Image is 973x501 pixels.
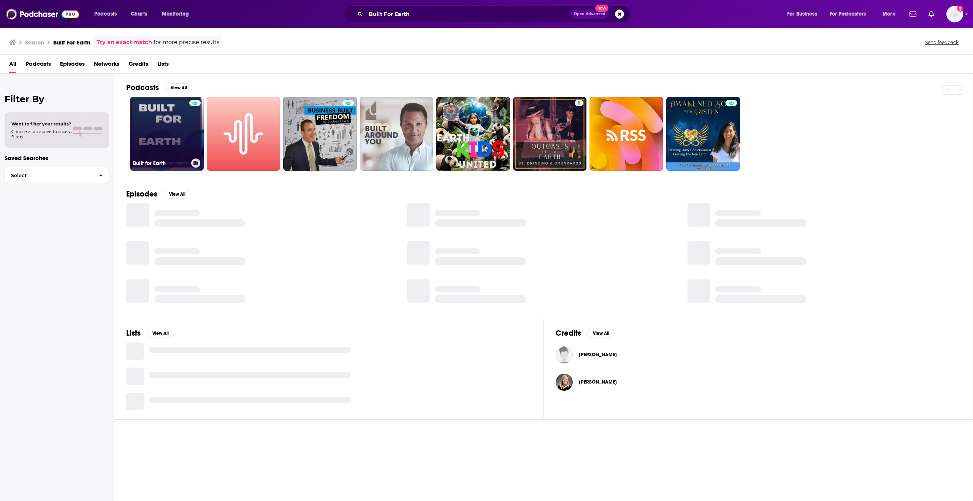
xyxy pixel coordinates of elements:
a: 8 [513,97,587,171]
a: Built for Earth [130,97,204,171]
a: Lists [157,58,169,73]
button: open menu [825,8,877,20]
a: Charts [126,8,152,20]
h2: Lists [126,328,141,338]
h2: Episodes [126,189,157,199]
button: Show profile menu [946,6,963,22]
a: ListsView All [126,328,174,338]
a: CreditsView All [556,328,615,338]
span: Want to filter your results? [11,121,71,127]
h3: Search [25,39,44,46]
a: Teresa Coady [579,379,617,385]
span: for more precise results [154,38,219,47]
span: Monitoring [162,9,189,19]
button: Rachita BiswasRachita Biswas [556,342,960,367]
button: open menu [157,8,199,20]
span: Open Advanced [574,12,605,16]
div: Search podcasts, credits, & more... [352,5,638,23]
a: Show notifications dropdown [906,8,919,21]
button: Select [5,167,109,184]
h2: Credits [556,328,581,338]
a: Credits [128,58,148,73]
button: View All [147,329,174,338]
button: open menu [877,8,905,20]
span: For Business [787,9,817,19]
a: Networks [94,58,119,73]
p: Saved Searches [5,154,109,162]
button: open menu [89,8,127,20]
img: Teresa Coady [556,374,573,391]
svg: Add a profile image [957,6,963,12]
a: Show notifications dropdown [925,8,937,21]
a: 8 [575,100,583,106]
a: Try an exact match [97,38,152,47]
img: Podchaser - Follow, Share and Rate Podcasts [6,7,79,21]
h3: Built For Earth [53,39,90,46]
h3: Built for Earth [133,160,188,166]
h2: Filter By [5,94,109,105]
img: Rachita Biswas [556,346,573,363]
span: Charts [131,9,147,19]
input: Search podcasts, credits, & more... [366,8,570,20]
span: 8 [578,100,580,107]
a: EpisodesView All [126,189,191,199]
button: View All [163,190,191,199]
span: For Podcasters [830,9,866,19]
button: View All [165,83,192,92]
a: All [9,58,16,73]
button: Send feedback [923,39,961,46]
span: Choose a tab above to access filters. [11,129,71,140]
a: Podcasts [25,58,51,73]
button: Teresa CoadyTeresa Coady [556,370,960,394]
span: [PERSON_NAME] [579,379,617,385]
a: Episodes [60,58,85,73]
span: Logged in as jhutchinson [946,6,963,22]
a: Rachita Biswas [579,352,617,358]
span: Select [5,173,93,178]
button: View All [587,329,615,338]
span: New [595,5,609,12]
a: PodcastsView All [126,83,192,92]
span: [PERSON_NAME] [579,352,617,358]
img: User Profile [946,6,963,22]
span: Podcasts [94,9,117,19]
span: More [883,9,895,19]
button: Open AdvancedNew [570,10,609,19]
h2: Podcasts [126,83,159,92]
button: open menu [782,8,827,20]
